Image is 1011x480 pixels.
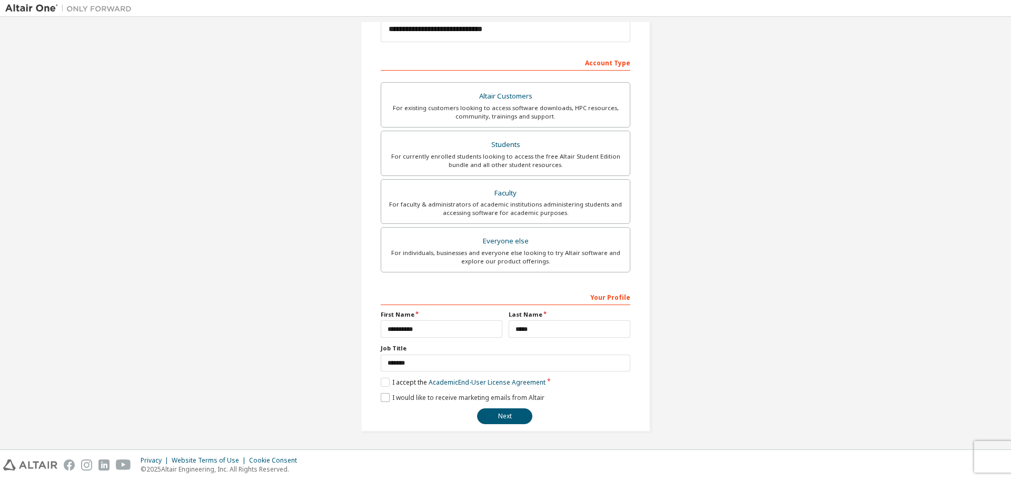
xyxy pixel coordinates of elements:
div: Your Profile [381,288,630,305]
img: facebook.svg [64,459,75,471]
img: instagram.svg [81,459,92,471]
label: I accept the [381,378,546,387]
div: Cookie Consent [249,456,303,465]
label: Job Title [381,344,630,352]
button: Next [477,408,532,424]
img: youtube.svg [116,459,131,471]
div: For individuals, businesses and everyone else looking to try Altair software and explore our prod... [388,249,623,266]
div: Website Terms of Use [172,456,249,465]
div: For faculty & administrators of academic institutions administering students and accessing softwa... [388,200,623,217]
div: Altair Customers [388,89,623,104]
a: Academic End-User License Agreement [429,378,546,387]
label: First Name [381,310,502,319]
img: Altair One [5,3,137,14]
label: I would like to receive marketing emails from Altair [381,393,544,402]
p: © 2025 Altair Engineering, Inc. All Rights Reserved. [141,465,303,474]
div: Faculty [388,186,623,201]
div: Account Type [381,54,630,71]
div: For currently enrolled students looking to access the free Altair Student Edition bundle and all ... [388,152,623,169]
img: altair_logo.svg [3,459,57,471]
div: Everyone else [388,234,623,249]
div: For existing customers looking to access software downloads, HPC resources, community, trainings ... [388,104,623,121]
div: Privacy [141,456,172,465]
label: Last Name [509,310,630,319]
div: Students [388,138,623,152]
img: linkedin.svg [98,459,110,471]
